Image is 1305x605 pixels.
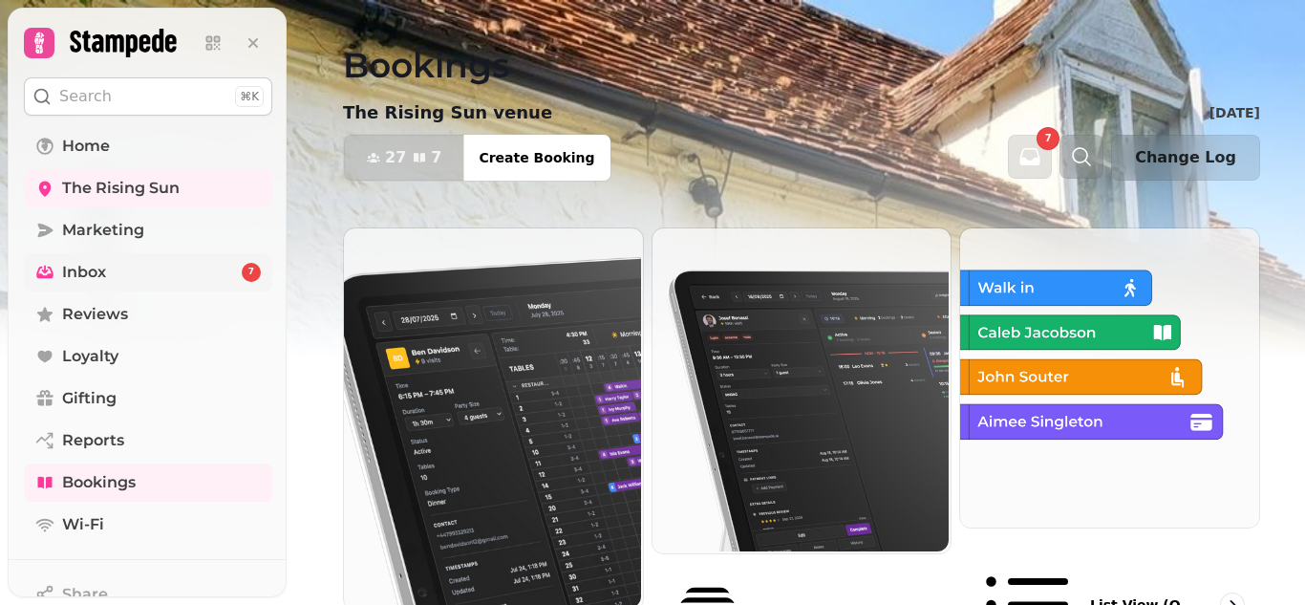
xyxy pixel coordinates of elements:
button: Create Booking [463,135,610,181]
span: Marketing [62,219,144,242]
span: 27 [385,150,406,165]
button: 277 [344,135,464,181]
p: Search [59,85,112,108]
a: Reviews [24,295,272,334]
a: The Rising Sun [24,169,272,207]
span: Reviews [62,303,128,326]
span: 7 [431,150,441,165]
span: Change Log [1135,150,1236,165]
span: 7 [248,266,254,279]
a: Reports [24,421,272,460]
span: 7 [1045,134,1052,143]
div: ⌘K [235,86,264,107]
button: Change Log [1111,135,1260,181]
span: Reports [62,429,124,452]
a: Wi-Fi [24,506,272,544]
a: Home [24,127,272,165]
a: Gifting [24,379,272,418]
span: Bookings [62,471,136,494]
p: The Rising Sun venue [343,99,552,126]
span: Inbox [62,261,106,284]
img: List View 2.0 ⚡ (New) [651,227,950,551]
span: Home [62,135,110,158]
p: [DATE] [1209,103,1260,122]
button: Search⌘K [24,77,272,116]
a: Loyalty [24,337,272,376]
a: Inbox7 [24,253,272,292]
span: Loyalty [62,345,118,368]
span: Wi-Fi [62,513,104,536]
a: Bookings [24,464,272,502]
span: Create Booking [479,151,594,164]
img: List view (Old - going soon) [958,227,1257,526]
a: Marketing [24,211,272,249]
span: The Rising Sun [62,177,180,200]
span: Gifting [62,387,117,410]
